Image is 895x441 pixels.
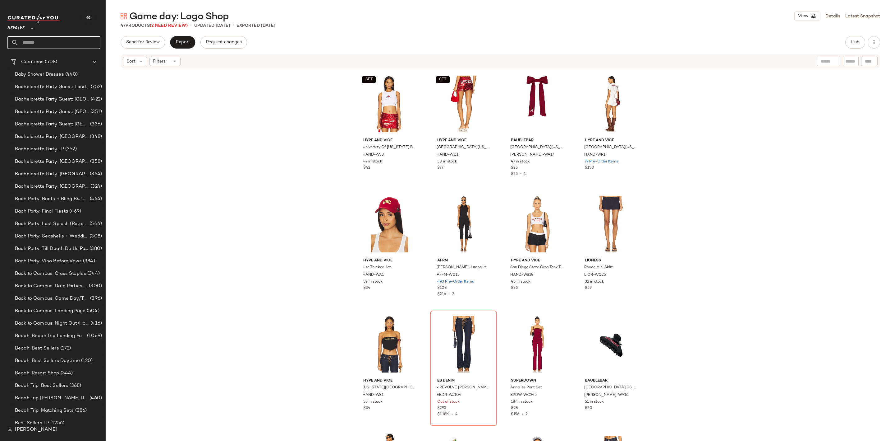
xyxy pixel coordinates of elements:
span: Beach: Best Sellers Daytime [15,357,80,364]
span: (469) [68,208,81,215]
span: $25 [511,165,518,171]
img: HAND-WS3_V1.jpg [358,73,421,135]
span: 2 [452,292,454,296]
span: $36 [511,285,518,291]
span: Bach Party: Boots + Bling B4 the Ring [15,195,89,203]
span: (384) [82,258,95,265]
span: Bachelorette Party Guest: [GEOGRAPHIC_DATA] [15,108,89,115]
span: Bachelorette Party Guest: [GEOGRAPHIC_DATA] [15,96,89,103]
span: Hype and Vice [585,138,637,143]
span: • [519,412,526,416]
span: $34 [363,285,370,291]
span: Request changes [206,40,242,45]
span: (120) [80,357,93,364]
span: Back to Campus: Game Day/Tailgates [15,295,89,302]
span: (386) [74,407,87,414]
span: (364) [89,171,102,178]
button: SET [362,76,376,83]
span: LIONESS [585,258,637,264]
span: [GEOGRAPHIC_DATA][US_STATE] Logo Hair Bow i [510,145,563,150]
span: Beach: Best Sellers [15,345,59,352]
span: Hype and Vice [511,258,563,264]
span: Hype and Vice [363,378,416,384]
span: SET [439,77,447,82]
span: (351) [89,108,102,115]
button: Send for Review [121,36,165,49]
span: Best Sellers LP [15,420,49,427]
img: HAND-WA1_V1.jpg [358,193,421,256]
span: 47 in stock [511,159,530,165]
span: $108 [437,285,447,291]
img: HAND-WS1_V1.jpg [358,313,421,376]
span: Bach Party: Vino Before Vows [15,258,82,265]
span: $20 [585,406,592,411]
span: [PERSON_NAME] [15,426,57,434]
span: Curations [21,59,44,66]
button: Request changes [200,36,247,49]
span: x REVOLVE [PERSON_NAME] [437,385,489,391]
span: (1069) [86,332,102,340]
button: SET [436,76,450,83]
span: Beach: Beach Trip Landing Page [15,332,86,340]
span: Bach Party: Last Splash (Retro [GEOGRAPHIC_DATA]) [15,220,88,228]
span: (358) [89,158,102,165]
span: Bachelorette Party: [GEOGRAPHIC_DATA] [15,133,89,140]
span: Export [175,40,190,45]
span: (422) [89,96,102,103]
a: Latest Snapshot [845,13,880,20]
span: HAND-WQ1 [437,152,458,158]
span: Bachelorette Party Guest: [GEOGRAPHIC_DATA] [15,121,89,128]
span: • [518,172,524,176]
span: $150 [585,165,594,171]
span: (2 Need Review) [150,23,188,28]
span: San Diego State Crop Tank Top [510,265,563,270]
span: Rhode Mini Skirt [584,265,613,270]
span: 2 [526,412,528,416]
span: • [446,292,452,296]
span: AFRM [437,258,490,264]
span: $1.18K [437,412,449,416]
a: Details [825,13,840,20]
span: Beach Trip: Matching Sets [15,407,74,414]
span: • [449,412,455,416]
span: Revolve [7,21,25,32]
img: HAND-WS18_V1.jpg [506,193,568,256]
span: $196 [511,412,519,416]
span: Beach Trip: Best Sellers [15,382,68,389]
span: (396) [89,295,102,302]
span: Baby Shower Dresses [15,71,64,78]
span: SPDW-WC245 [510,392,537,398]
span: 32 in stock [585,279,604,285]
span: (300) [88,283,102,290]
span: Bachelorette Party: [GEOGRAPHIC_DATA] [15,171,89,178]
span: HAND-WR1 [584,152,605,158]
span: (380) [88,245,102,252]
span: [GEOGRAPHIC_DATA][US_STATE] Sequin Mini Skirt [437,145,489,150]
span: EB Denim [437,378,490,384]
span: (440) [64,71,78,78]
span: 493 Pre-Order Items [437,279,474,285]
span: Sort [126,58,135,65]
span: Usc Trucker Hat [363,265,391,270]
span: (324) [89,183,102,190]
span: Hype and Vice [363,258,416,264]
span: $42 [363,165,370,171]
span: $25 [511,172,518,176]
img: AFFM-WC15_V1.jpg [432,193,495,256]
span: $34 [363,406,370,411]
img: EBDR-WJ104_V1.jpg [432,313,495,376]
img: HAND-WQ1_V1.jpg [432,73,495,135]
span: $77 [437,165,443,171]
span: (416) [89,320,102,327]
span: Hype and Vice [363,138,416,143]
span: Beach: Resort Shop [15,370,59,377]
span: AFFM-WC15 [437,272,460,278]
img: svg%3e [7,427,12,432]
span: (348) [89,133,102,140]
span: [PERSON_NAME]-WA17 [510,152,554,158]
span: Back to Campus: Night Out/House Parties [15,320,89,327]
span: (352) [64,146,77,153]
span: superdown [511,378,563,384]
span: (336) [89,121,102,128]
span: (460) [88,395,102,402]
